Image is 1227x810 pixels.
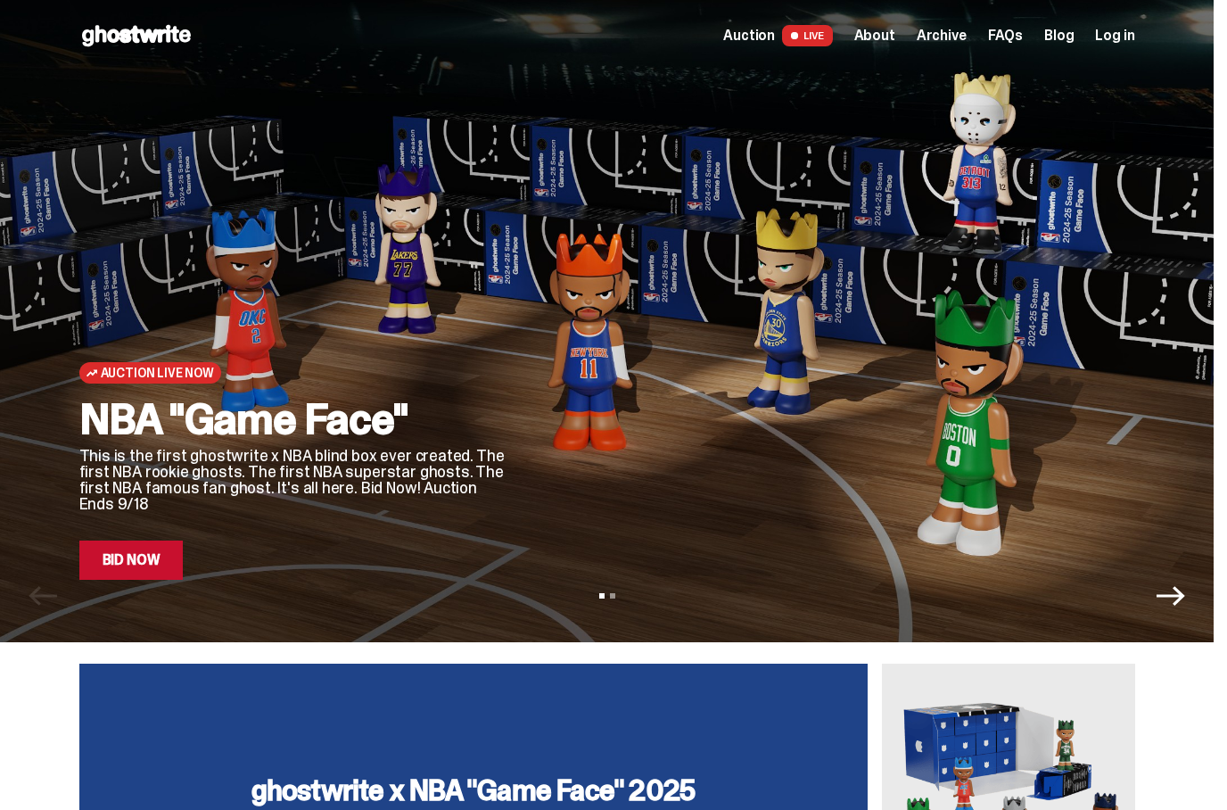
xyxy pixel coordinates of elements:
span: Auction Live Now [101,366,214,380]
span: Auction [723,29,775,43]
a: Blog [1044,29,1074,43]
a: Archive [917,29,967,43]
a: Bid Now [79,541,184,580]
a: About [854,29,895,43]
button: Next [1157,582,1185,610]
span: LIVE [782,25,833,46]
button: View slide 2 [610,593,615,599]
h2: NBA "Game Face" [79,398,507,441]
h3: ghostwrite x NBA "Game Face" 2025 [251,776,696,805]
a: Log in [1095,29,1134,43]
p: This is the first ghostwrite x NBA blind box ever created. The first NBA rookie ghosts. The first... [79,448,507,512]
button: View slide 1 [599,593,605,599]
a: Auction LIVE [723,25,832,46]
a: FAQs [988,29,1023,43]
